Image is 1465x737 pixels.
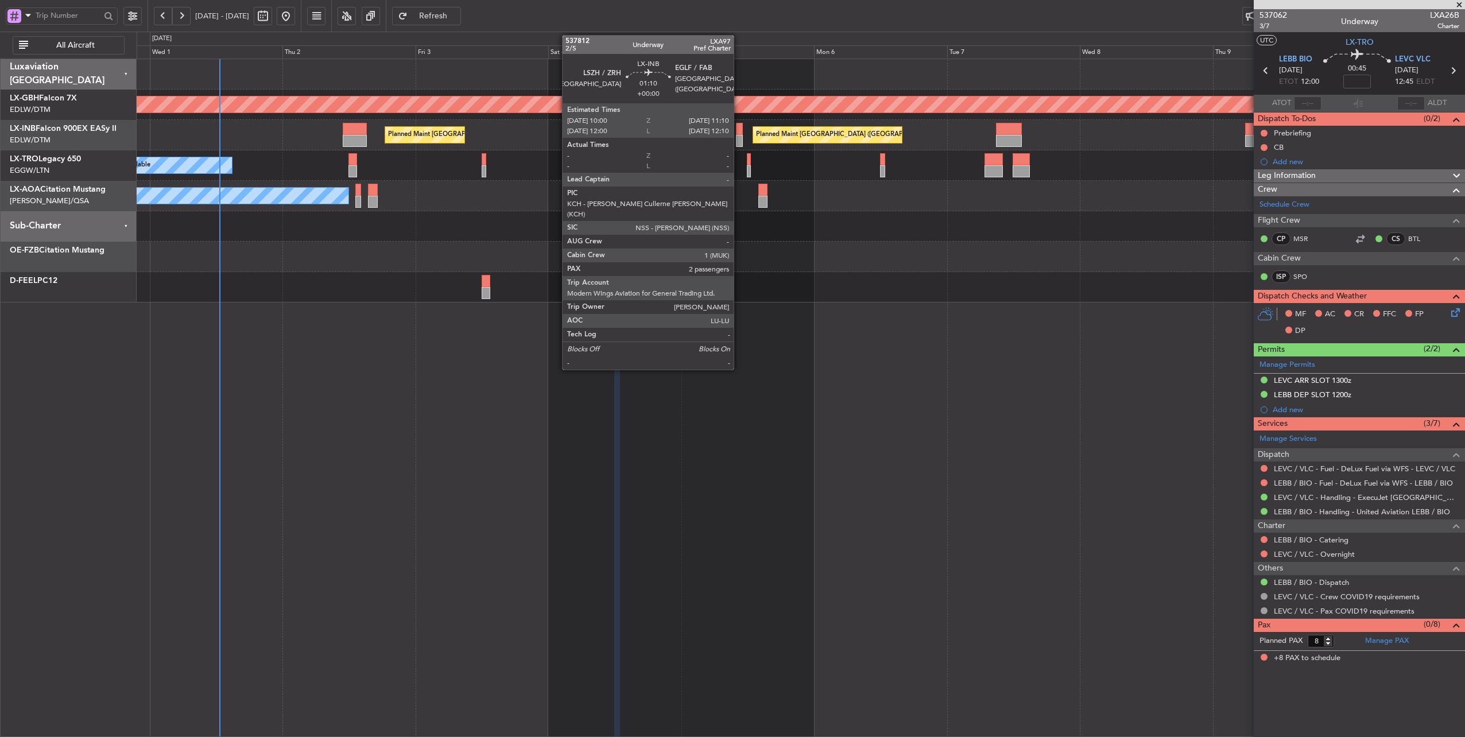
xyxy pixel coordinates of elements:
[10,125,117,133] a: LX-INBFalcon 900EX EASy II
[756,126,937,143] div: Planned Maint [GEOGRAPHIC_DATA] ([GEOGRAPHIC_DATA])
[10,185,40,193] span: LX-AOA
[195,11,249,21] span: [DATE] - [DATE]
[1395,54,1431,65] span: LEVC VLC
[1259,9,1287,21] span: 537062
[1293,271,1319,282] a: SPO
[1259,21,1287,31] span: 3/7
[1259,433,1317,445] a: Manage Services
[1258,519,1285,533] span: Charter
[1383,309,1396,320] span: FFC
[1274,492,1459,502] a: LEVC / VLC - Handling - ExecuJet [GEOGRAPHIC_DATA] LEVC / VLC
[1258,417,1288,430] span: Services
[36,7,100,24] input: Trip Number
[1258,214,1300,227] span: Flight Crew
[1386,232,1405,245] div: CS
[10,155,81,163] a: LX-TROLegacy 650
[1257,35,1277,45] button: UTC
[10,277,57,285] a: D-FEELPC12
[10,155,38,163] span: LX-TRO
[152,34,172,44] div: [DATE]
[1430,21,1459,31] span: Charter
[1274,507,1450,517] a: LEBB / BIO - Handling - United Aviation LEBB / BIO
[10,94,39,102] span: LX-GBH
[1274,535,1348,545] a: LEBB / BIO - Catering
[1428,98,1447,109] span: ALDT
[1424,343,1440,355] span: (2/2)
[1258,619,1270,632] span: Pax
[1258,448,1289,461] span: Dispatch
[10,104,51,115] a: EDLW/DTM
[1274,375,1351,385] div: LEVC ARR SLOT 1300z
[1395,76,1413,88] span: 12:45
[10,277,37,285] span: D-FEEL
[1365,635,1409,647] a: Manage PAX
[1274,592,1420,602] a: LEVC / VLC - Crew COVID19 requirements
[1279,54,1312,65] span: LEBB BIO
[13,36,125,55] button: All Aircraft
[1341,15,1378,28] div: Underway
[1293,234,1319,244] a: MSR
[10,246,104,254] a: OE-FZBCitation Mustang
[10,135,51,145] a: EDLW/DTM
[1416,76,1435,88] span: ELDT
[1213,45,1346,59] div: Thu 9
[1258,113,1316,126] span: Dispatch To-Dos
[1274,390,1351,399] div: LEBB DEP SLOT 1200z
[1279,65,1303,76] span: [DATE]
[1274,653,1340,664] span: +8 PAX to schedule
[1258,252,1301,265] span: Cabin Crew
[1301,76,1319,88] span: 12:00
[10,196,89,206] a: [PERSON_NAME]/QSA
[1272,232,1290,245] div: CP
[1295,309,1306,320] span: MF
[1424,618,1440,630] span: (0/8)
[1272,98,1291,109] span: ATOT
[410,12,457,20] span: Refresh
[681,45,814,59] div: Sun 5
[1258,169,1316,183] span: Leg Information
[10,246,39,254] span: OE-FZB
[1424,417,1440,429] span: (3/7)
[1395,65,1419,76] span: [DATE]
[1259,199,1309,211] a: Schedule Crew
[548,45,681,59] div: Sat 4
[1080,45,1212,59] div: Wed 8
[947,45,1080,59] div: Tue 7
[1272,270,1290,283] div: ISP
[30,41,121,49] span: All Aircraft
[10,165,49,176] a: EGGW/LTN
[1273,157,1459,166] div: Add new
[1258,562,1283,575] span: Others
[1294,96,1321,110] input: --:--
[1354,309,1364,320] span: CR
[1259,359,1315,371] a: Manage Permits
[1258,290,1367,303] span: Dispatch Checks and Weather
[388,126,498,143] div: Planned Maint [GEOGRAPHIC_DATA]
[150,45,282,59] div: Wed 1
[1295,325,1305,337] span: DP
[1279,76,1298,88] span: ETOT
[392,7,461,25] button: Refresh
[1430,9,1459,21] span: LXA26B
[416,45,548,59] div: Fri 3
[10,185,106,193] a: LX-AOACitation Mustang
[1259,635,1303,647] label: Planned PAX
[1274,128,1311,138] div: Prebriefing
[1424,113,1440,125] span: (0/2)
[1274,142,1284,152] div: CB
[1325,309,1335,320] span: AC
[1348,63,1366,75] span: 00:45
[1408,234,1434,244] a: BTL
[1415,309,1424,320] span: FP
[1274,478,1453,488] a: LEBB / BIO - Fuel - DeLux Fuel via WFS - LEBB / BIO
[282,45,415,59] div: Thu 2
[1274,549,1355,559] a: LEVC / VLC - Overnight
[10,125,36,133] span: LX-INB
[1274,577,1349,587] a: LEBB / BIO - Dispatch
[1346,36,1374,48] span: LX-TRO
[814,45,947,59] div: Mon 6
[1274,464,1455,474] a: LEVC / VLC - Fuel - DeLux Fuel via WFS - LEVC / VLC
[10,94,77,102] a: LX-GBHFalcon 7X
[1274,606,1414,616] a: LEVC / VLC - Pax COVID19 requirements
[1258,183,1277,196] span: Crew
